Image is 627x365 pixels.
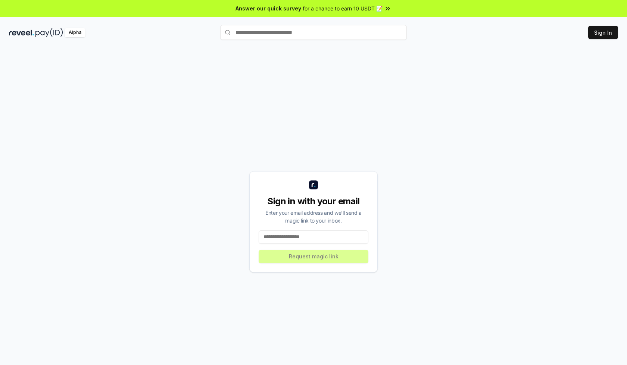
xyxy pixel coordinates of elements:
[303,4,383,12] span: for a chance to earn 10 USDT 📝
[65,28,85,37] div: Alpha
[259,195,368,207] div: Sign in with your email
[235,4,301,12] span: Answer our quick survey
[9,28,34,37] img: reveel_dark
[588,26,618,39] button: Sign In
[309,180,318,189] img: logo_small
[259,209,368,224] div: Enter your email address and we’ll send a magic link to your inbox.
[35,28,63,37] img: pay_id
